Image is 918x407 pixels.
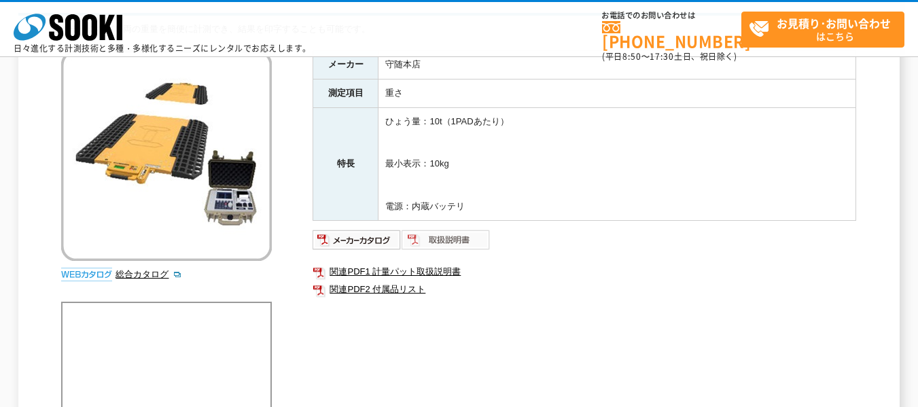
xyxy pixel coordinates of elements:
[313,107,378,221] th: 特長
[313,238,402,249] a: メーカーカタログ
[602,12,741,20] span: お電話でのお問い合わせは
[61,50,272,261] img: トラックスケール（無線） スーパーJUMBOMAX SJ2-10（2PADタイプ）
[61,268,112,281] img: webカタログ
[402,229,491,251] img: 取扱説明書
[602,50,737,63] span: (平日 ～ 土日、祝日除く)
[116,269,182,279] a: 総合カタログ
[749,12,904,46] span: はこちら
[378,107,856,221] td: ひょう量：10t（1PADあたり） 最小表示：10kg 電源：内蔵バッテリ
[313,79,378,107] th: 測定項目
[313,263,856,281] a: 関連PDF1 計量パット取扱説明書
[313,51,378,79] th: メーカー
[741,12,904,48] a: お見積り･お問い合わせはこちら
[402,238,491,249] a: 取扱説明書
[378,51,856,79] td: 守随本店
[602,21,741,49] a: [PHONE_NUMBER]
[14,44,311,52] p: 日々進化する計測技術と多種・多様化するニーズにレンタルでお応えします。
[313,229,402,251] img: メーカーカタログ
[378,79,856,107] td: 重さ
[622,50,641,63] span: 8:50
[650,50,674,63] span: 17:30
[777,15,891,31] strong: お見積り･お問い合わせ
[313,281,856,298] a: 関連PDF2 付属品リスト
